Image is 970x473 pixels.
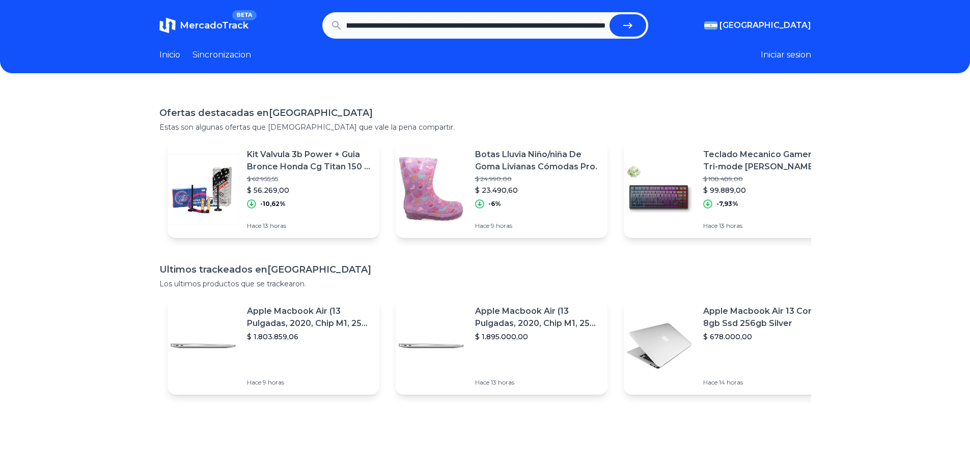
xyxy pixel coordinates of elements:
[159,262,811,277] h1: Ultimos trackeados en [GEOGRAPHIC_DATA]
[396,297,607,395] a: Featured imageApple Macbook Air (13 Pulgadas, 2020, Chip M1, 256 Gb De Ssd, 8 Gb De Ram) - Plata$...
[719,19,811,32] span: [GEOGRAPHIC_DATA]
[624,154,695,225] img: Featured image
[260,200,286,208] p: -10,62%
[396,154,467,225] img: Featured image
[704,19,811,32] button: [GEOGRAPHIC_DATA]
[475,175,599,183] p: $ 24.990,00
[475,185,599,195] p: $ 23.490,60
[168,297,379,395] a: Featured imageApple Macbook Air (13 Pulgadas, 2020, Chip M1, 256 Gb De Ssd, 8 Gb De Ram) - Plata$...
[475,305,599,330] p: Apple Macbook Air (13 Pulgadas, 2020, Chip M1, 256 Gb De Ssd, 8 Gb De Ram) - Plata
[168,140,379,238] a: Featured imageKit Valvula 3b Power + Guia Bronce Honda Cg Titan 150 + Ret$ 62.955,55$ 56.269,00-1...
[624,297,836,395] a: Featured imageApple Macbook Air 13 Core I5 8gb Ssd 256gb Silver$ 678.000,00Hace 14 horas
[475,149,599,173] p: Botas Lluvia Niño/niña De Goma Livianas Cómodas Pro.
[192,49,251,61] a: Sincronizacion
[475,332,599,342] p: $ 1.895.000,00
[703,222,827,230] p: Hace 13 horas
[475,378,599,387] p: Hace 13 horas
[396,310,467,381] img: Featured image
[159,279,811,289] p: Los ultimos productos que se trackearon.
[488,200,501,208] p: -6%
[168,154,239,225] img: Featured image
[247,175,371,183] p: $ 62.955,55
[703,305,827,330] p: Apple Macbook Air 13 Core I5 8gb Ssd 256gb Silver
[716,200,738,208] p: -7,93%
[159,49,180,61] a: Inicio
[396,140,607,238] a: Featured imageBotas Lluvia Niño/niña De Goma Livianas Cómodas Pro.$ 24.990,00$ 23.490,60-6%Hace 9...
[624,310,695,381] img: Featured image
[761,49,811,61] button: Iniciar sesion
[703,175,827,183] p: $ 108.489,00
[247,185,371,195] p: $ 56.269,00
[180,20,248,31] span: MercadoTrack
[159,106,811,120] h1: Ofertas destacadas en [GEOGRAPHIC_DATA]
[703,332,827,342] p: $ 678.000,00
[703,378,827,387] p: Hace 14 horas
[703,149,827,173] p: Teclado Mecanico Gamer Tri-mode [PERSON_NAME] G75 Pro Negro
[247,378,371,387] p: Hace 9 horas
[159,17,176,34] img: MercadoTrack
[704,21,717,29] img: Argentina
[624,140,836,238] a: Featured imageTeclado Mecanico Gamer Tri-mode [PERSON_NAME] G75 Pro Negro$ 108.489,00$ 99.889,00-...
[247,222,371,230] p: Hace 13 horas
[247,332,371,342] p: $ 1.803.859,06
[475,222,599,230] p: Hace 9 horas
[703,185,827,195] p: $ 99.889,00
[159,122,811,132] p: Estas son algunas ofertas que [DEMOGRAPHIC_DATA] que vale la pena compartir.
[247,305,371,330] p: Apple Macbook Air (13 Pulgadas, 2020, Chip M1, 256 Gb De Ssd, 8 Gb De Ram) - Plata
[159,17,248,34] a: MercadoTrackBETA
[247,149,371,173] p: Kit Valvula 3b Power + Guia Bronce Honda Cg Titan 150 + Ret
[232,10,256,20] span: BETA
[168,310,239,381] img: Featured image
